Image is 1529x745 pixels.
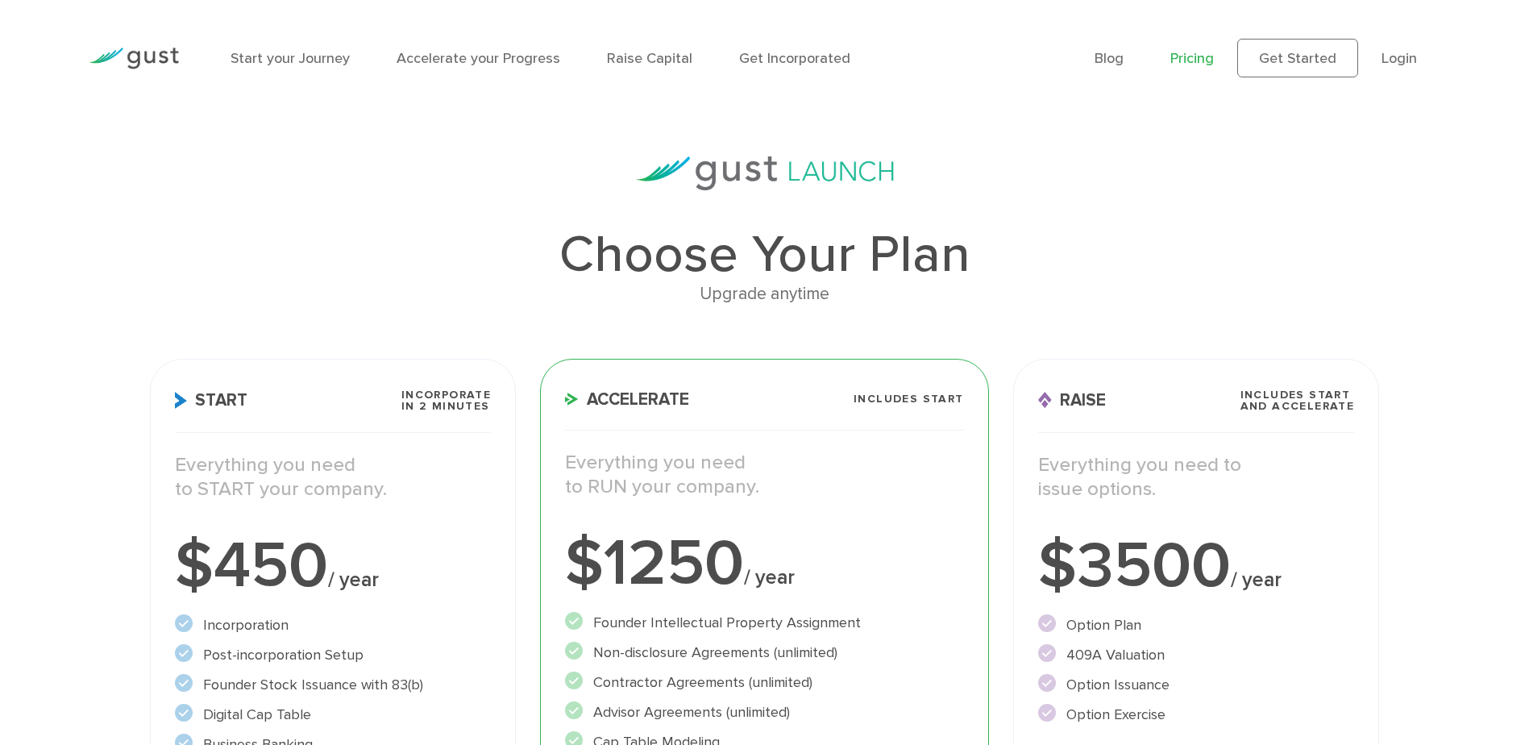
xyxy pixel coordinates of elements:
[1038,644,1355,666] li: 409A Valuation
[565,672,963,693] li: Contractor Agreements (unlimited)
[1237,39,1358,77] a: Get Started
[565,701,963,723] li: Advisor Agreements (unlimited)
[175,674,492,696] li: Founder Stock Issuance with 83(b)
[1038,534,1355,598] div: $3500
[328,568,379,592] span: / year
[636,156,894,190] img: gust-launch-logos.svg
[175,534,492,598] div: $450
[1038,392,1106,409] span: Raise
[150,281,1380,308] div: Upgrade anytime
[175,392,187,409] img: Start Icon X2
[1038,704,1355,726] li: Option Exercise
[231,50,350,67] a: Start your Journey
[1038,614,1355,636] li: Option Plan
[1095,50,1124,67] a: Blog
[854,393,964,405] span: Includes START
[565,531,963,596] div: $1250
[1038,674,1355,696] li: Option Issuance
[565,393,579,406] img: Accelerate Icon
[150,229,1380,281] h1: Choose Your Plan
[1170,50,1214,67] a: Pricing
[565,612,963,634] li: Founder Intellectual Property Assignment
[1382,50,1417,67] a: Login
[565,391,689,408] span: Accelerate
[739,50,850,67] a: Get Incorporated
[89,48,179,69] img: Gust Logo
[175,392,247,409] span: Start
[565,642,963,664] li: Non-disclosure Agreements (unlimited)
[175,453,492,502] p: Everything you need to START your company.
[175,614,492,636] li: Incorporation
[607,50,692,67] a: Raise Capital
[565,451,963,499] p: Everything you need to RUN your company.
[175,704,492,726] li: Digital Cap Table
[1231,568,1282,592] span: / year
[1038,392,1052,409] img: Raise Icon
[397,50,560,67] a: Accelerate your Progress
[1240,389,1355,412] span: Includes START and ACCELERATE
[1038,453,1355,502] p: Everything you need to issue options.
[401,389,491,412] span: Incorporate in 2 Minutes
[744,565,795,589] span: / year
[175,644,492,666] li: Post-incorporation Setup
